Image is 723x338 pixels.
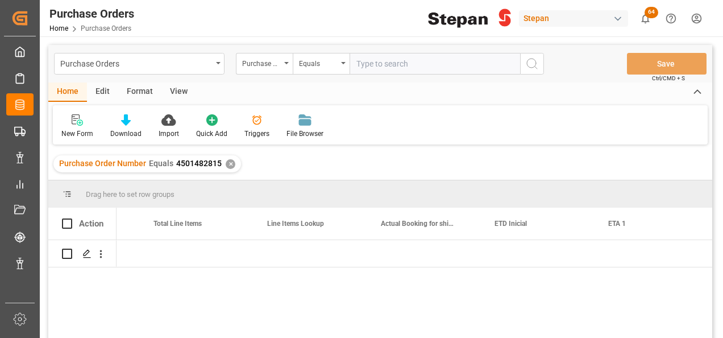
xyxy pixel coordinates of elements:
[293,53,350,75] button: open menu
[645,7,658,18] span: 64
[161,83,196,102] div: View
[49,5,134,22] div: Purchase Orders
[519,10,628,27] div: Stepan
[658,6,684,31] button: Help Center
[153,220,202,228] span: Total Line Items
[633,6,658,31] button: show 64 new notifications
[495,220,527,228] span: ETD Inicial
[608,220,626,228] span: ETA 1
[652,74,685,83] span: Ctrl/CMD + S
[226,159,235,169] div: ✕
[350,53,520,75] input: Type to search
[54,53,225,75] button: open menu
[176,159,222,168] span: 4501482815
[48,240,117,267] div: Press SPACE to select this row.
[236,53,293,75] button: open menu
[87,83,118,102] div: Edit
[79,219,103,229] div: Action
[267,220,324,228] span: Line Items Lookup
[381,220,457,228] span: Actual Booking for shipment date
[149,159,173,168] span: Equals
[428,9,511,28] img: Stepan_Company_logo.svg.png_1713531530.png
[110,129,142,139] div: Download
[60,56,212,70] div: Purchase Orders
[159,129,179,139] div: Import
[519,7,633,29] button: Stepan
[242,56,281,69] div: Purchase Order Number
[627,53,707,75] button: Save
[118,83,161,102] div: Format
[49,24,68,32] a: Home
[299,56,338,69] div: Equals
[520,53,544,75] button: search button
[59,159,146,168] span: Purchase Order Number
[86,190,174,199] span: Drag here to set row groups
[196,129,227,139] div: Quick Add
[61,129,93,139] div: New Form
[244,129,269,139] div: Triggers
[286,129,323,139] div: File Browser
[48,83,87,102] div: Home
